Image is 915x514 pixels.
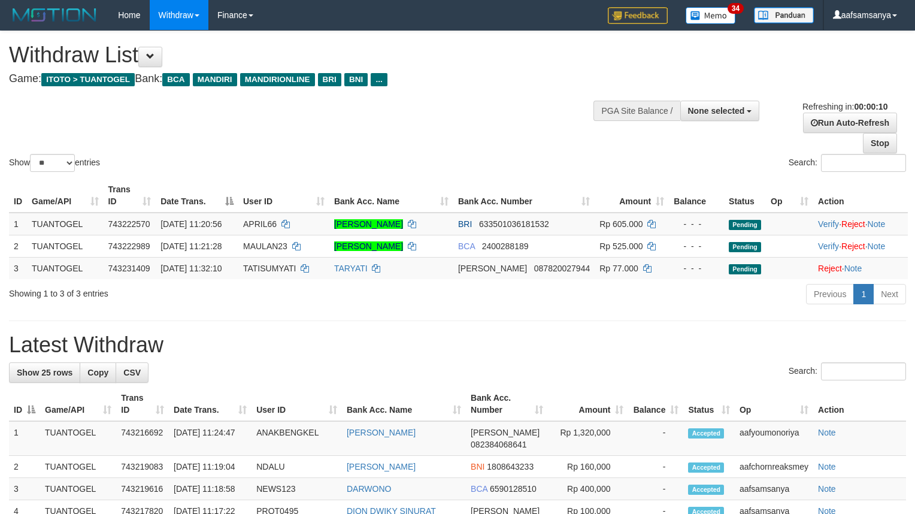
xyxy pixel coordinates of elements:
td: Rp 400,000 [548,478,629,500]
th: Date Trans.: activate to sort column descending [156,179,238,213]
a: Run Auto-Refresh [803,113,897,133]
td: 2 [9,456,40,478]
a: 1 [853,284,874,304]
button: None selected [680,101,760,121]
th: Amount: activate to sort column ascending [548,387,629,421]
a: Show 25 rows [9,362,80,383]
td: 1 [9,421,40,456]
a: [PERSON_NAME] [334,241,403,251]
td: NDALU [252,456,342,478]
a: Note [868,219,886,229]
td: TUANTOGEL [27,257,104,279]
td: 743216692 [116,421,169,456]
span: 34 [728,3,744,14]
span: Accepted [688,462,724,473]
th: ID: activate to sort column descending [9,387,40,421]
span: MAULAN23 [243,241,287,251]
a: Note [818,462,836,471]
div: PGA Site Balance / [593,101,680,121]
h1: Latest Withdraw [9,333,906,357]
a: [PERSON_NAME] [334,219,403,229]
td: - [628,456,683,478]
th: ID [9,179,27,213]
input: Search: [821,154,906,172]
td: 743219616 [116,478,169,500]
td: NEWS123 [252,478,342,500]
img: MOTION_logo.png [9,6,100,24]
td: 3 [9,257,27,279]
span: BCA [471,484,487,494]
label: Show entries [9,154,100,172]
strong: 00:00:10 [854,102,887,111]
th: Game/API: activate to sort column ascending [27,179,104,213]
span: APRIL66 [243,219,277,229]
td: Rp 160,000 [548,456,629,478]
span: BRI [458,219,472,229]
a: TARYATI [334,264,368,273]
span: 743222989 [108,241,150,251]
a: Copy [80,362,116,383]
span: Accepted [688,428,724,439]
th: Bank Acc. Number: activate to sort column ascending [466,387,548,421]
a: Reject [818,264,842,273]
a: Note [818,484,836,494]
span: Pending [729,220,761,230]
span: Rp 525.000 [599,241,643,251]
td: aafchornreaksmey [735,456,813,478]
a: Note [844,264,862,273]
a: Note [818,428,836,437]
th: Op: activate to sort column ascending [735,387,813,421]
span: BNI [344,73,368,86]
span: [DATE] 11:32:10 [160,264,222,273]
span: Pending [729,264,761,274]
span: BNI [471,462,484,471]
select: Showentries [30,154,75,172]
a: [PERSON_NAME] [347,462,416,471]
a: CSV [116,362,149,383]
a: Next [873,284,906,304]
td: · [813,257,908,279]
th: Action [813,387,906,421]
td: [DATE] 11:19:04 [169,456,252,478]
th: Trans ID: activate to sort column ascending [116,387,169,421]
span: Copy 2400288189 to clipboard [482,241,529,251]
h1: Withdraw List [9,43,598,67]
th: Bank Acc. Name: activate to sort column ascending [329,179,453,213]
td: TUANTOGEL [27,235,104,257]
span: BCA [162,73,189,86]
span: MANDIRI [193,73,237,86]
span: [DATE] 11:21:28 [160,241,222,251]
a: [PERSON_NAME] [347,428,416,437]
th: Date Trans.: activate to sort column ascending [169,387,252,421]
th: Action [813,179,908,213]
a: Verify [818,219,839,229]
span: 743222570 [108,219,150,229]
th: Balance [669,179,724,213]
td: 1 [9,213,27,235]
a: Verify [818,241,839,251]
th: Trans ID: activate to sort column ascending [104,179,156,213]
span: Copy 087820027944 to clipboard [534,264,590,273]
img: Feedback.jpg [608,7,668,24]
td: · · [813,213,908,235]
span: None selected [688,106,745,116]
td: - [628,478,683,500]
span: [PERSON_NAME] [471,428,540,437]
span: MANDIRIONLINE [240,73,315,86]
span: Refreshing in: [802,102,887,111]
th: Game/API: activate to sort column ascending [40,387,116,421]
td: TUANTOGEL [40,478,116,500]
div: Showing 1 to 3 of 3 entries [9,283,372,300]
span: BRI [318,73,341,86]
span: Accepted [688,485,724,495]
div: - - - [674,218,719,230]
td: TUANTOGEL [40,421,116,456]
span: [PERSON_NAME] [458,264,527,273]
img: Button%20Memo.svg [686,7,736,24]
label: Search: [789,362,906,380]
td: [DATE] 11:24:47 [169,421,252,456]
input: Search: [821,362,906,380]
a: Reject [841,241,865,251]
th: Bank Acc. Number: activate to sort column ascending [453,179,595,213]
span: TATISUMYATI [243,264,296,273]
